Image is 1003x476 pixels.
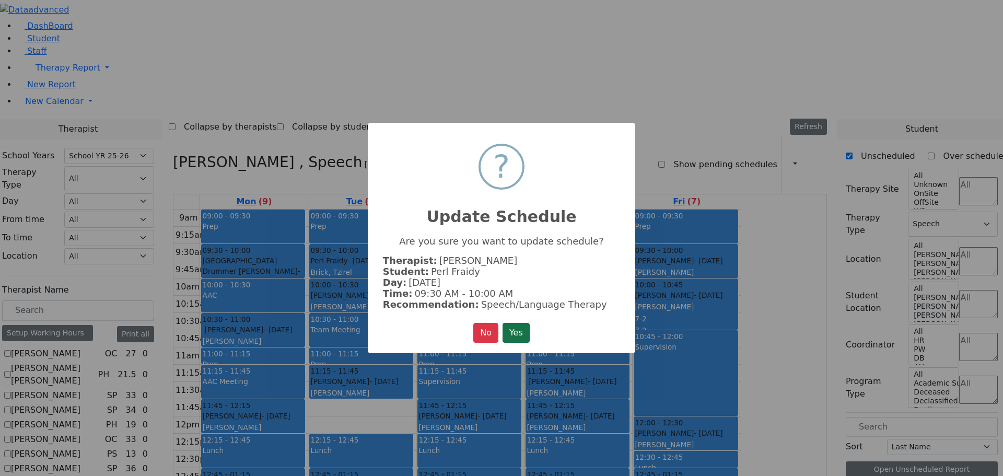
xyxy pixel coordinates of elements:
[493,146,510,188] div: ?
[481,299,607,310] span: Speech/Language Therapy
[409,277,440,288] span: [DATE]
[368,195,635,226] h2: Update Schedule
[383,236,620,247] p: Are you sure you want to update schedule?
[383,299,479,310] strong: Recommendation:
[439,255,518,266] span: [PERSON_NAME]
[383,266,429,277] strong: Student:
[431,266,480,277] span: Perl Fraidy
[383,288,413,299] strong: Time:
[473,323,498,343] button: No
[414,288,513,299] span: 09:30 AM - 10:00 AM
[503,323,530,343] button: Yes
[383,277,406,288] strong: Day:
[383,255,437,266] strong: Therapist:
